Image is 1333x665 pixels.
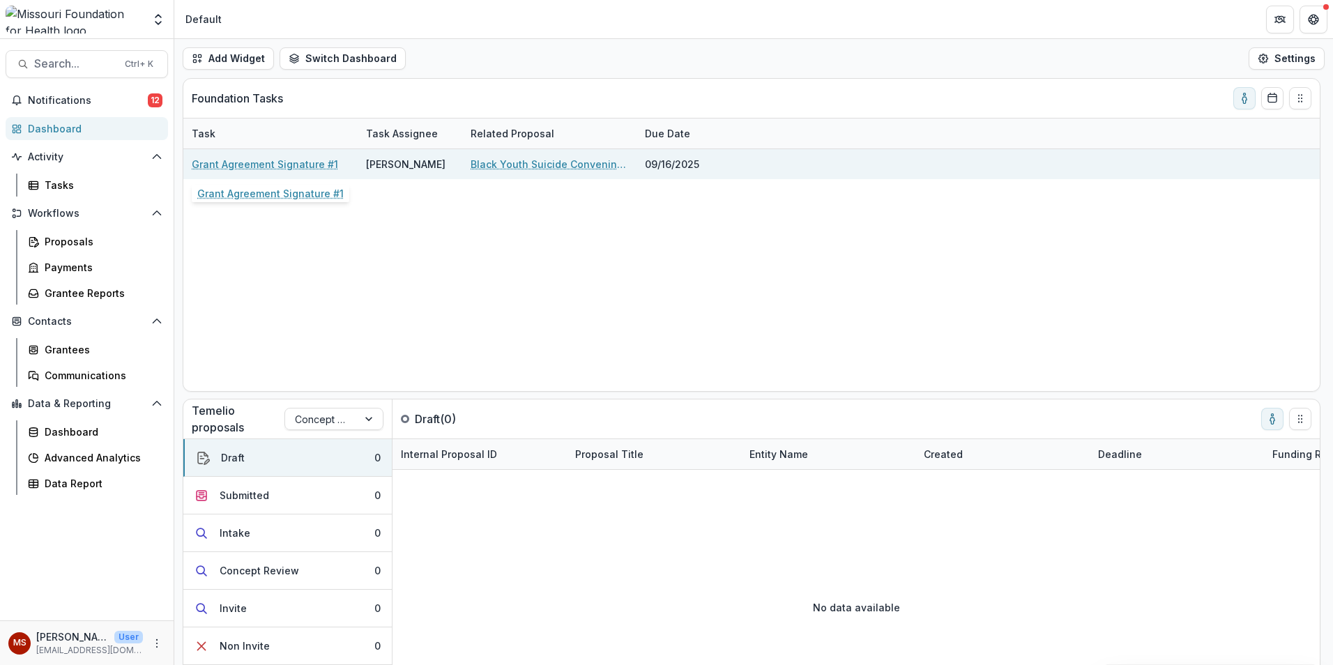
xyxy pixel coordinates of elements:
[22,420,168,443] a: Dashboard
[192,90,283,107] p: Foundation Tasks
[183,126,224,141] div: Task
[1261,87,1284,109] button: Calendar
[183,119,358,148] div: Task
[45,476,157,491] div: Data Report
[148,6,168,33] button: Open entity switcher
[28,398,146,410] span: Data & Reporting
[1233,87,1256,109] button: toggle-assigned-to-me
[220,639,270,653] div: Non Invite
[567,439,741,469] div: Proposal Title
[637,119,741,148] div: Due Date
[393,447,505,461] div: Internal Proposal ID
[358,126,446,141] div: Task Assignee
[1266,6,1294,33] button: Partners
[22,338,168,361] a: Grantees
[45,260,157,275] div: Payments
[462,126,563,141] div: Related Proposal
[183,47,274,70] button: Add Widget
[374,450,381,465] div: 0
[358,119,462,148] div: Task Assignee
[45,450,157,465] div: Advanced Analytics
[462,119,637,148] div: Related Proposal
[45,286,157,300] div: Grantee Reports
[22,256,168,279] a: Payments
[180,9,227,29] nav: breadcrumb
[1090,439,1264,469] div: Deadline
[192,157,338,171] a: Grant Agreement Signature #1
[28,208,146,220] span: Workflows
[22,282,168,305] a: Grantee Reports
[915,439,1090,469] div: Created
[1261,408,1284,430] button: toggle-assigned-to-me
[148,93,162,107] span: 12
[114,631,143,643] p: User
[183,552,392,590] button: Concept Review0
[22,230,168,253] a: Proposals
[45,368,157,383] div: Communications
[741,439,915,469] div: Entity Name
[1289,408,1311,430] button: Drag
[915,447,971,461] div: Created
[22,446,168,469] a: Advanced Analytics
[45,234,157,249] div: Proposals
[45,342,157,357] div: Grantees
[374,601,381,616] div: 0
[6,50,168,78] button: Search...
[34,57,116,70] span: Search...
[1249,47,1325,70] button: Settings
[6,310,168,332] button: Open Contacts
[280,47,406,70] button: Switch Dashboard
[45,178,157,192] div: Tasks
[220,526,250,540] div: Intake
[148,635,165,652] button: More
[366,157,445,171] div: [PERSON_NAME]
[36,644,143,657] p: [EMAIL_ADDRESS][DOMAIN_NAME]
[22,364,168,387] a: Communications
[374,488,381,503] div: 0
[192,402,284,436] p: Temelio proposals
[637,149,741,179] div: 09/16/2025
[45,425,157,439] div: Dashboard
[393,439,567,469] div: Internal Proposal ID
[220,488,269,503] div: Submitted
[183,439,392,477] button: Draft0
[6,392,168,415] button: Open Data & Reporting
[28,316,146,328] span: Contacts
[637,126,699,141] div: Due Date
[6,146,168,168] button: Open Activity
[183,590,392,627] button: Invite0
[220,563,299,578] div: Concept Review
[22,472,168,495] a: Data Report
[415,411,519,427] p: Draft ( 0 )
[22,174,168,197] a: Tasks
[374,563,381,578] div: 0
[6,202,168,224] button: Open Workflows
[6,6,143,33] img: Missouri Foundation for Health logo
[220,601,247,616] div: Invite
[221,450,245,465] div: Draft
[374,526,381,540] div: 0
[471,157,628,171] a: Black Youth Suicide Convening - Logistics & Event Planning
[374,639,381,653] div: 0
[741,447,816,461] div: Entity Name
[1300,6,1327,33] button: Get Help
[183,477,392,514] button: Submitted0
[185,12,222,26] div: Default
[567,447,652,461] div: Proposal Title
[28,121,157,136] div: Dashboard
[1090,447,1150,461] div: Deadline
[28,95,148,107] span: Notifications
[183,514,392,552] button: Intake0
[813,600,900,615] p: No data available
[183,627,392,665] button: Non Invite0
[36,629,109,644] p: [PERSON_NAME]
[122,56,156,72] div: Ctrl + K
